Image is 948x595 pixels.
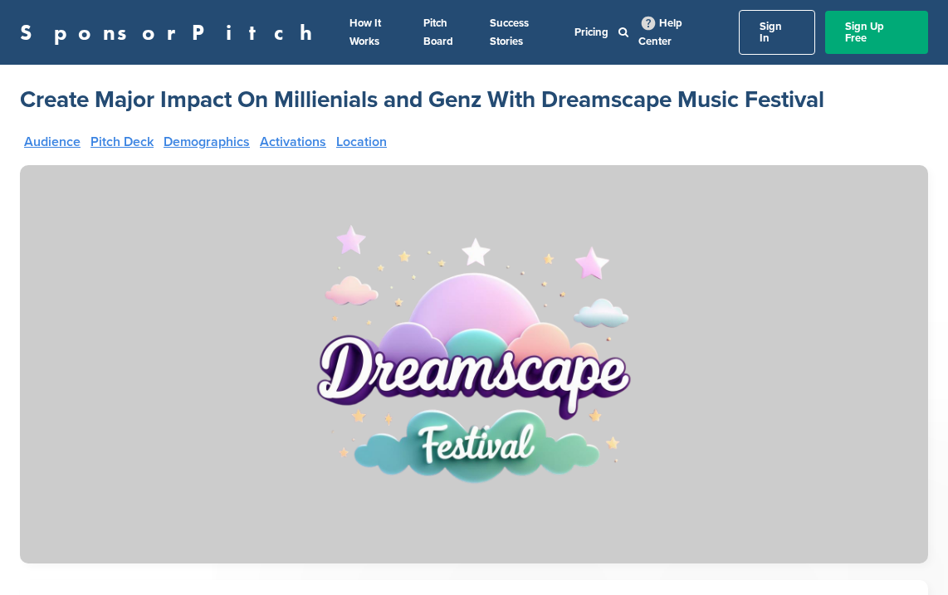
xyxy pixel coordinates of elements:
[638,13,682,51] a: Help Center
[574,26,608,39] a: Pricing
[825,11,928,54] a: Sign Up Free
[20,165,928,563] img: Sponsorpitch &
[260,135,326,149] a: Activations
[164,135,250,149] a: Demographics
[490,17,529,48] a: Success Stories
[349,17,381,48] a: How It Works
[20,85,824,115] a: Create Major Impact On Millienials and Genz With Dreamscape Music Festival
[24,135,81,149] a: Audience
[20,22,323,43] a: SponsorPitch
[423,17,453,48] a: Pitch Board
[739,10,815,55] a: Sign In
[336,135,387,149] a: Location
[90,135,154,149] a: Pitch Deck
